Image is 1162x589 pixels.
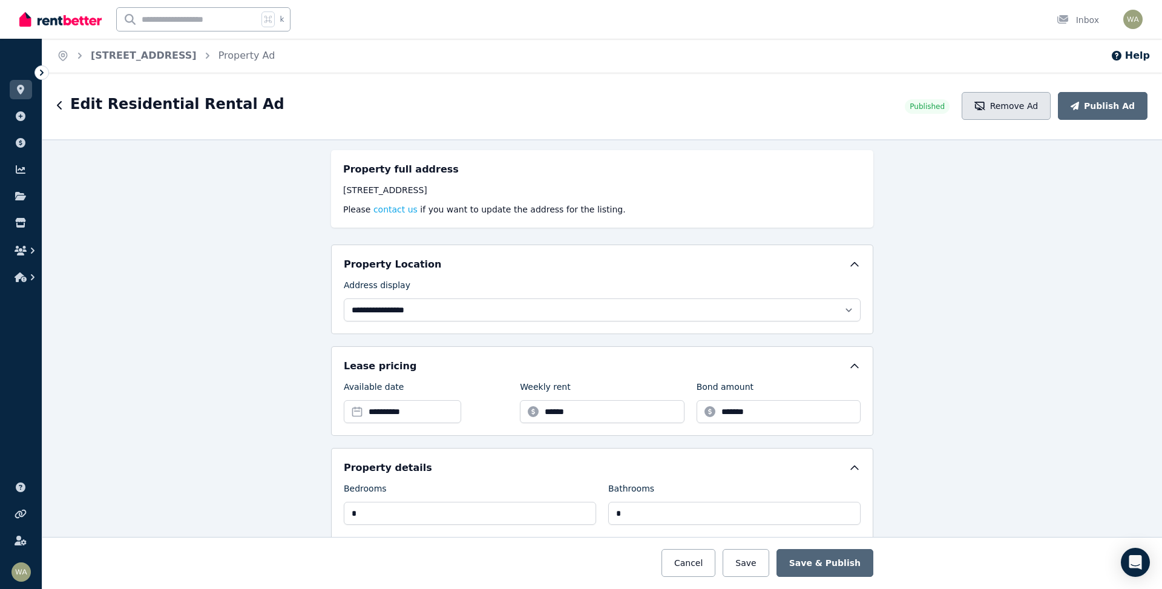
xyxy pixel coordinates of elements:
[776,549,873,577] button: Save & Publish
[608,482,654,499] label: Bathrooms
[1058,92,1147,120] button: Publish Ad
[344,482,387,499] label: Bedrooms
[280,15,284,24] span: k
[344,257,441,272] h5: Property Location
[344,279,410,296] label: Address display
[1057,14,1099,26] div: Inbox
[1121,548,1150,577] div: Open Intercom Messenger
[343,162,459,177] h5: Property full address
[218,50,275,61] a: Property Ad
[1123,10,1143,29] img: Wai Au
[70,94,284,114] h1: Edit Residential Rental Ad
[344,381,404,398] label: Available date
[344,359,416,373] h5: Lease pricing
[11,562,31,582] img: Wai Au
[91,50,197,61] a: [STREET_ADDRESS]
[520,381,570,398] label: Weekly rent
[344,461,432,475] h5: Property details
[42,39,289,73] nav: Breadcrumb
[19,10,102,28] img: RentBetter
[343,184,861,196] div: [STREET_ADDRESS]
[910,102,945,111] span: Published
[723,549,769,577] button: Save
[1111,48,1150,63] button: Help
[962,92,1051,120] button: Remove Ad
[373,203,418,216] button: contact us
[661,549,715,577] button: Cancel
[697,381,753,398] label: Bond amount
[343,203,861,216] p: Please if you want to update the address for the listing.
